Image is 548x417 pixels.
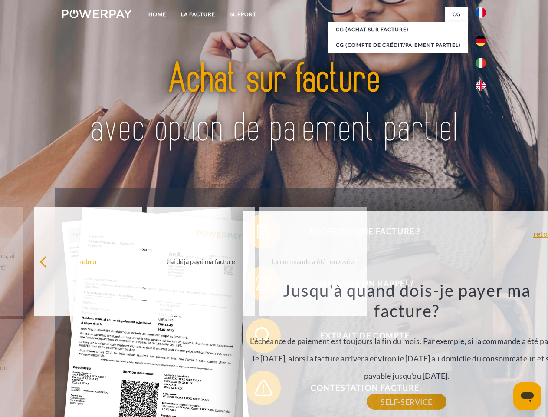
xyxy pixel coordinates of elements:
[152,255,249,267] div: J'ai déjà payé ma facture
[476,80,486,91] img: en
[476,58,486,68] img: it
[476,7,486,18] img: fr
[141,7,174,22] a: Home
[367,394,446,410] a: SELF-SERVICE
[223,7,264,22] a: Support
[328,22,468,37] a: CG (achat sur facture)
[62,10,132,18] img: logo-powerpay-white.svg
[513,382,541,410] iframe: Bouton de lancement de la fenêtre de messagerie
[174,7,223,22] a: LA FACTURE
[83,42,465,166] img: title-powerpay_fr.svg
[445,7,468,22] a: CG
[476,36,486,46] img: de
[328,37,468,53] a: CG (Compte de crédit/paiement partiel)
[39,255,137,267] div: retour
